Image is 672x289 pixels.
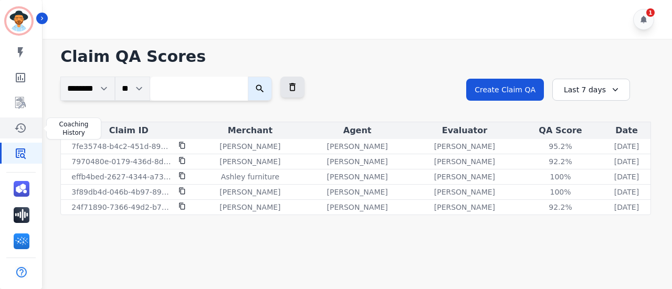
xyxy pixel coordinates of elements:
p: [PERSON_NAME] [434,172,495,182]
p: 3f89db4d-046b-4b97-8953-ddccb983f8ca [71,187,172,197]
div: Last 7 days [552,79,630,101]
p: effb4bed-2627-4344-a73d-f96ecda1f02f [71,172,172,182]
p: [PERSON_NAME] [219,187,280,197]
p: [PERSON_NAME] [327,172,388,182]
div: 92.2% [537,202,584,212]
p: [DATE] [614,187,639,197]
p: [PERSON_NAME] [219,156,280,167]
p: [PERSON_NAME] [434,156,495,167]
p: [PERSON_NAME] [327,156,388,167]
p: 7fe35748-b4c2-451d-891c-e38b7bd3cfd2 [71,141,172,152]
p: [PERSON_NAME] [219,141,280,152]
h1: Claim QA Scores [60,47,651,66]
p: [DATE] [614,141,639,152]
div: Evaluator [413,124,516,137]
div: 95.2% [537,141,584,152]
p: [DATE] [614,172,639,182]
p: [DATE] [614,202,639,212]
div: 92.2% [537,156,584,167]
p: 24f71890-7366-49d2-b7ff-3b2cf31ed447 [71,202,172,212]
p: 7970480e-0179-436d-8d05-e3d912d9252f [71,156,172,167]
button: Create Claim QA [466,79,544,101]
div: 100% [537,187,584,197]
p: [PERSON_NAME] [219,202,280,212]
p: [PERSON_NAME] [327,202,388,212]
div: 100% [537,172,584,182]
p: [PERSON_NAME] [327,141,388,152]
p: [PERSON_NAME] [434,141,495,152]
div: Date [605,124,648,137]
p: [PERSON_NAME] [434,202,495,212]
p: [PERSON_NAME] [327,187,388,197]
p: Ashley furniture [221,172,279,182]
p: [PERSON_NAME] [434,187,495,197]
div: Merchant [198,124,301,137]
p: [DATE] [614,156,639,167]
div: QA Score [520,124,601,137]
div: 1 [646,8,655,17]
div: Claim ID [63,124,194,137]
div: Agent [306,124,409,137]
img: Bordered avatar [6,8,31,34]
